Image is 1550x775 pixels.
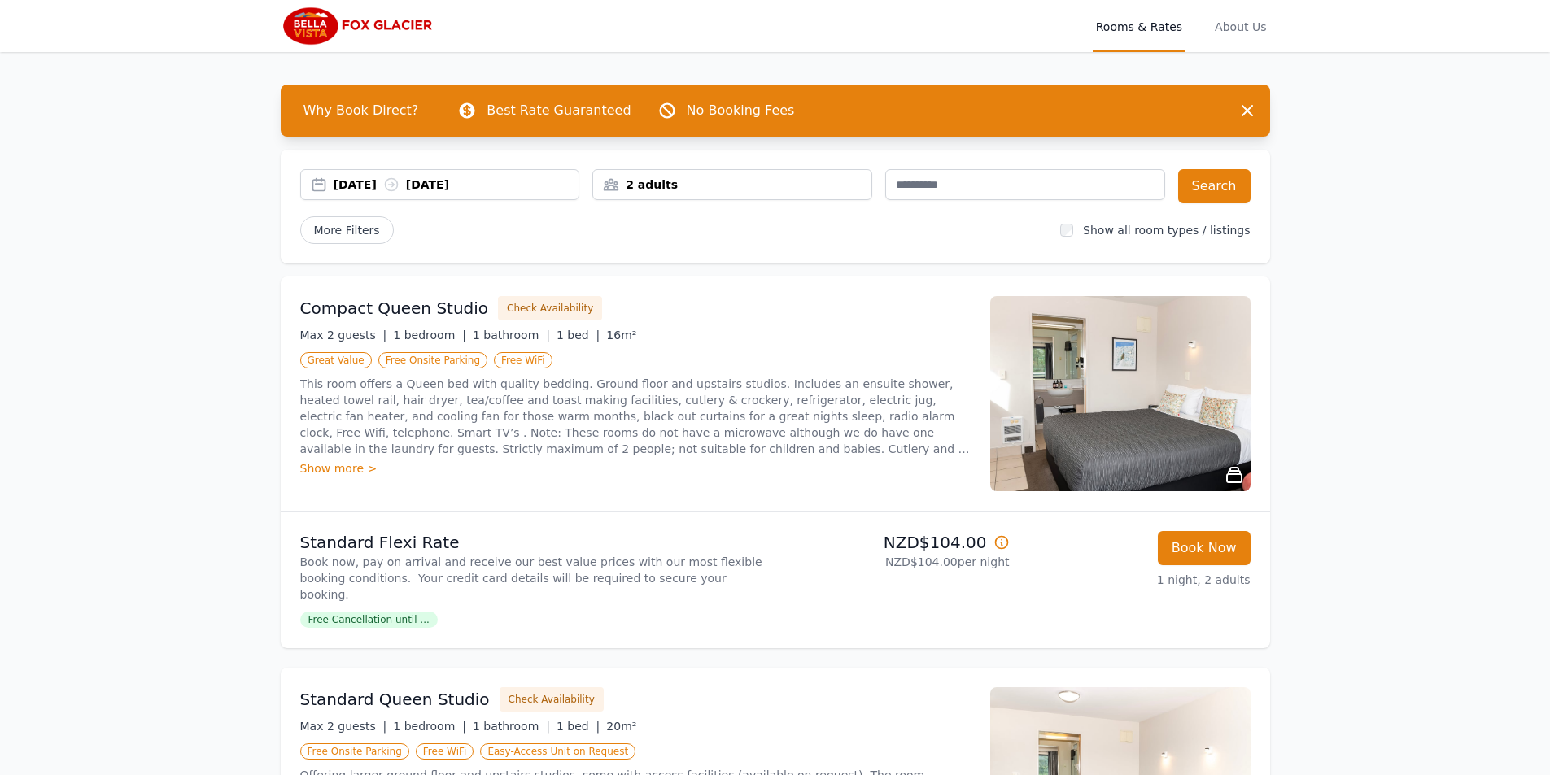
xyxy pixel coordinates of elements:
[1178,169,1251,203] button: Search
[687,101,795,120] p: No Booking Fees
[393,720,466,733] span: 1 bedroom |
[300,688,490,711] h3: Standard Queen Studio
[782,531,1010,554] p: NZD$104.00
[281,7,437,46] img: Bella Vista Fox Glacier
[300,554,769,603] p: Book now, pay on arrival and receive our best value prices with our most flexible booking conditi...
[480,743,635,760] span: Easy-Access Unit on Request
[782,554,1010,570] p: NZD$104.00 per night
[290,94,432,127] span: Why Book Direct?
[300,329,387,342] span: Max 2 guests |
[1023,572,1251,588] p: 1 night, 2 adults
[557,720,600,733] span: 1 bed |
[593,176,871,193] div: 2 adults
[300,216,394,244] span: More Filters
[378,352,487,368] span: Free Onsite Parking
[557,329,600,342] span: 1 bed |
[300,612,438,628] span: Free Cancellation until ...
[1083,224,1250,237] label: Show all room types / listings
[606,329,636,342] span: 16m²
[1158,531,1251,565] button: Book Now
[300,460,971,477] div: Show more >
[416,743,474,760] span: Free WiFi
[300,297,489,320] h3: Compact Queen Studio
[300,743,409,760] span: Free Onsite Parking
[500,687,604,712] button: Check Availability
[498,296,602,320] button: Check Availability
[300,376,971,457] p: This room offers a Queen bed with quality bedding. Ground floor and upstairs studios. Includes an...
[300,531,769,554] p: Standard Flexi Rate
[473,720,550,733] span: 1 bathroom |
[473,329,550,342] span: 1 bathroom |
[494,352,552,368] span: Free WiFi
[606,720,636,733] span: 20m²
[334,176,579,193] div: [DATE] [DATE]
[300,720,387,733] span: Max 2 guests |
[393,329,466,342] span: 1 bedroom |
[300,352,372,368] span: Great Value
[487,101,631,120] p: Best Rate Guaranteed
